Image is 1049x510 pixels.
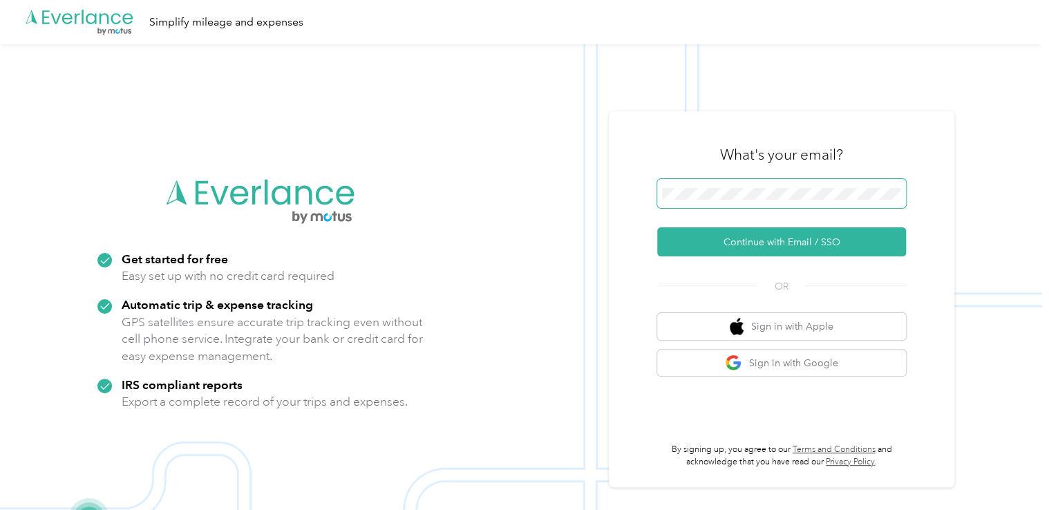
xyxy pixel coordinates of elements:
img: google logo [725,355,742,372]
p: Easy set up with no credit card required [122,267,334,285]
strong: Get started for free [122,252,228,266]
img: apple logo [730,318,744,335]
button: apple logoSign in with Apple [657,313,906,340]
h3: What's your email? [720,145,843,164]
a: Privacy Policy [826,457,875,467]
div: Simplify mileage and expenses [149,14,303,31]
button: google logoSign in with Google [657,350,906,377]
p: By signing up, you agree to our and acknowledge that you have read our . [657,444,906,468]
p: GPS satellites ensure accurate trip tracking even without cell phone service. Integrate your bank... [122,314,424,365]
span: OR [757,279,806,294]
button: Continue with Email / SSO [657,227,906,256]
a: Terms and Conditions [793,444,876,455]
strong: Automatic trip & expense tracking [122,297,313,312]
strong: IRS compliant reports [122,377,243,392]
p: Export a complete record of your trips and expenses. [122,393,408,410]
